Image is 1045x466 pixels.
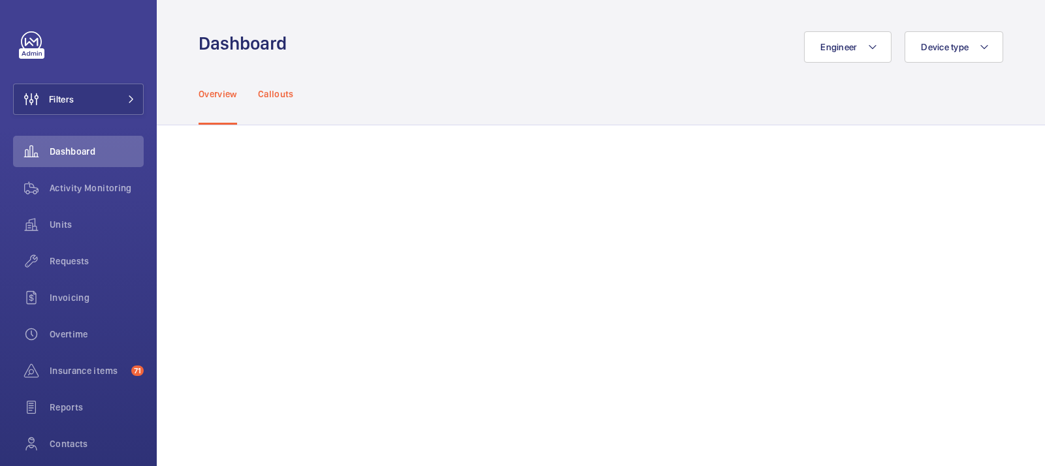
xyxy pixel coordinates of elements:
[50,145,144,158] span: Dashboard
[921,42,969,52] span: Device type
[49,93,74,106] span: Filters
[50,255,144,268] span: Requests
[50,401,144,414] span: Reports
[50,181,144,194] span: Activity Monitoring
[50,364,126,377] span: Insurance items
[199,87,237,101] p: Overview
[50,218,144,231] span: Units
[258,87,294,101] p: Callouts
[820,42,857,52] span: Engineer
[13,84,144,115] button: Filters
[905,31,1003,63] button: Device type
[50,437,144,450] span: Contacts
[131,365,144,376] span: 71
[50,291,144,304] span: Invoicing
[199,31,295,55] h1: Dashboard
[50,328,144,341] span: Overtime
[804,31,892,63] button: Engineer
